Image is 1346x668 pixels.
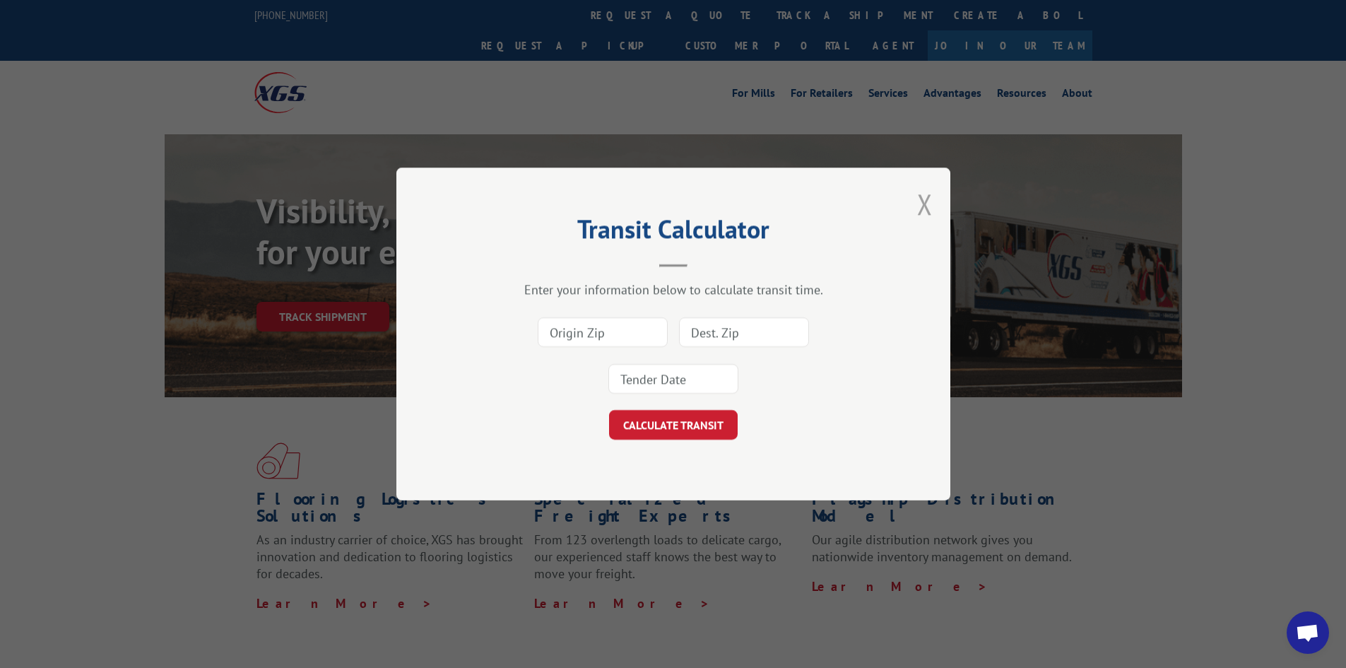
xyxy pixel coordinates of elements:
[608,364,738,394] input: Tender Date
[679,317,809,347] input: Dest. Zip
[538,317,668,347] input: Origin Zip
[467,281,880,298] div: Enter your information below to calculate transit time.
[917,185,933,223] button: Close modal
[467,219,880,246] h2: Transit Calculator
[1287,611,1329,654] a: Open chat
[609,410,738,440] button: CALCULATE TRANSIT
